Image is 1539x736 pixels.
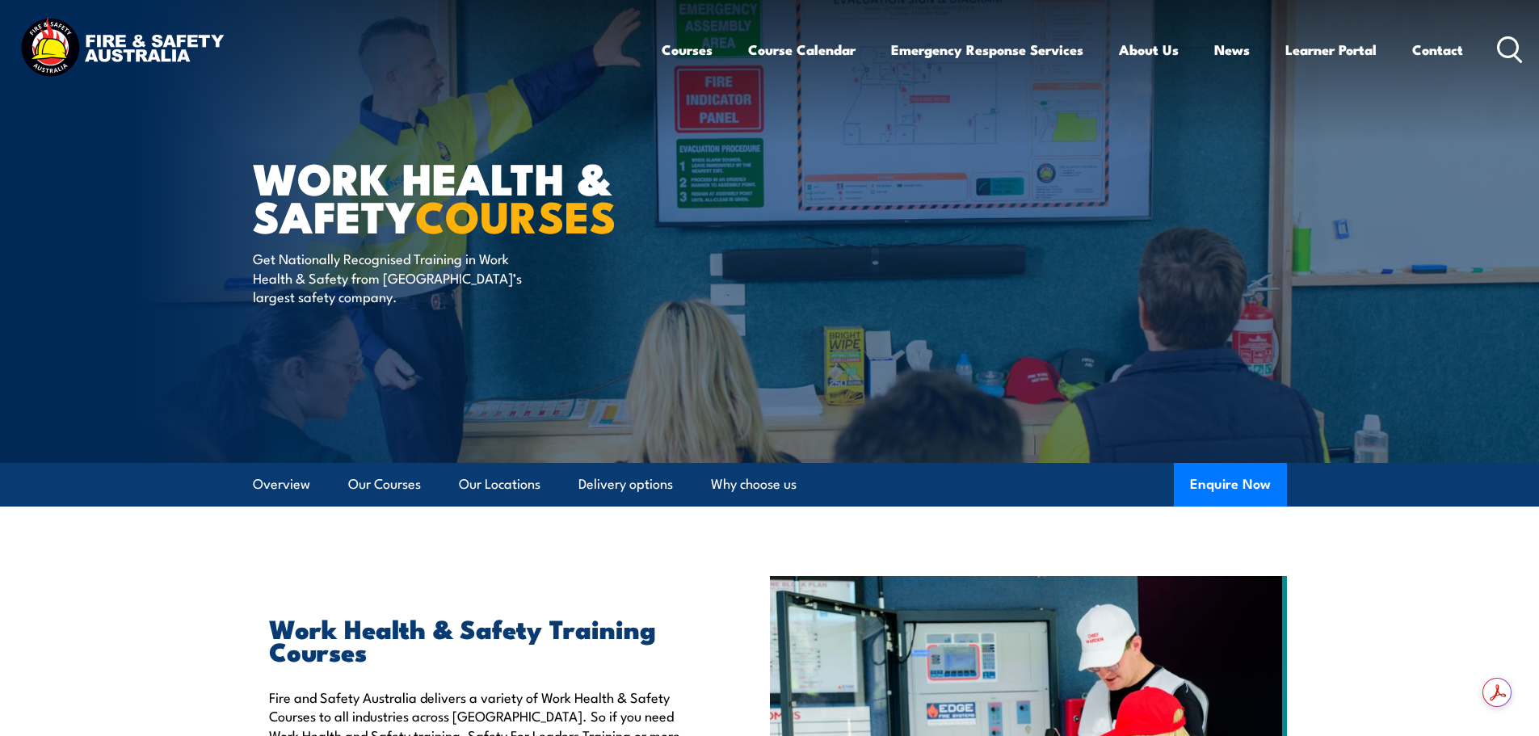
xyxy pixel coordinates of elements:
a: Why choose us [711,463,797,506]
a: Delivery options [578,463,673,506]
p: Get Nationally Recognised Training in Work Health & Safety from [GEOGRAPHIC_DATA]’s largest safet... [253,249,548,305]
a: Our Locations [459,463,540,506]
h1: Work Health & Safety [253,158,652,233]
button: Enquire Now [1174,463,1287,507]
a: Course Calendar [748,28,856,71]
a: Courses [662,28,713,71]
a: About Us [1119,28,1179,71]
strong: COURSES [415,181,616,248]
h2: Work Health & Safety Training Courses [269,616,696,662]
a: Contact [1412,28,1463,71]
a: Overview [253,463,310,506]
a: Our Courses [348,463,421,506]
a: News [1214,28,1250,71]
a: Emergency Response Services [891,28,1083,71]
a: Learner Portal [1285,28,1377,71]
